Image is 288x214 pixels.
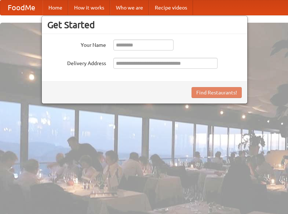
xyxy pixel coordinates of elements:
[149,0,193,15] a: Recipe videos
[192,87,242,98] button: Find Restaurants!
[47,58,106,67] label: Delivery Address
[110,0,149,15] a: Who we are
[68,0,110,15] a: How it works
[47,40,106,49] label: Your Name
[43,0,68,15] a: Home
[0,0,43,15] a: FoodMe
[47,19,242,30] h3: Get Started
